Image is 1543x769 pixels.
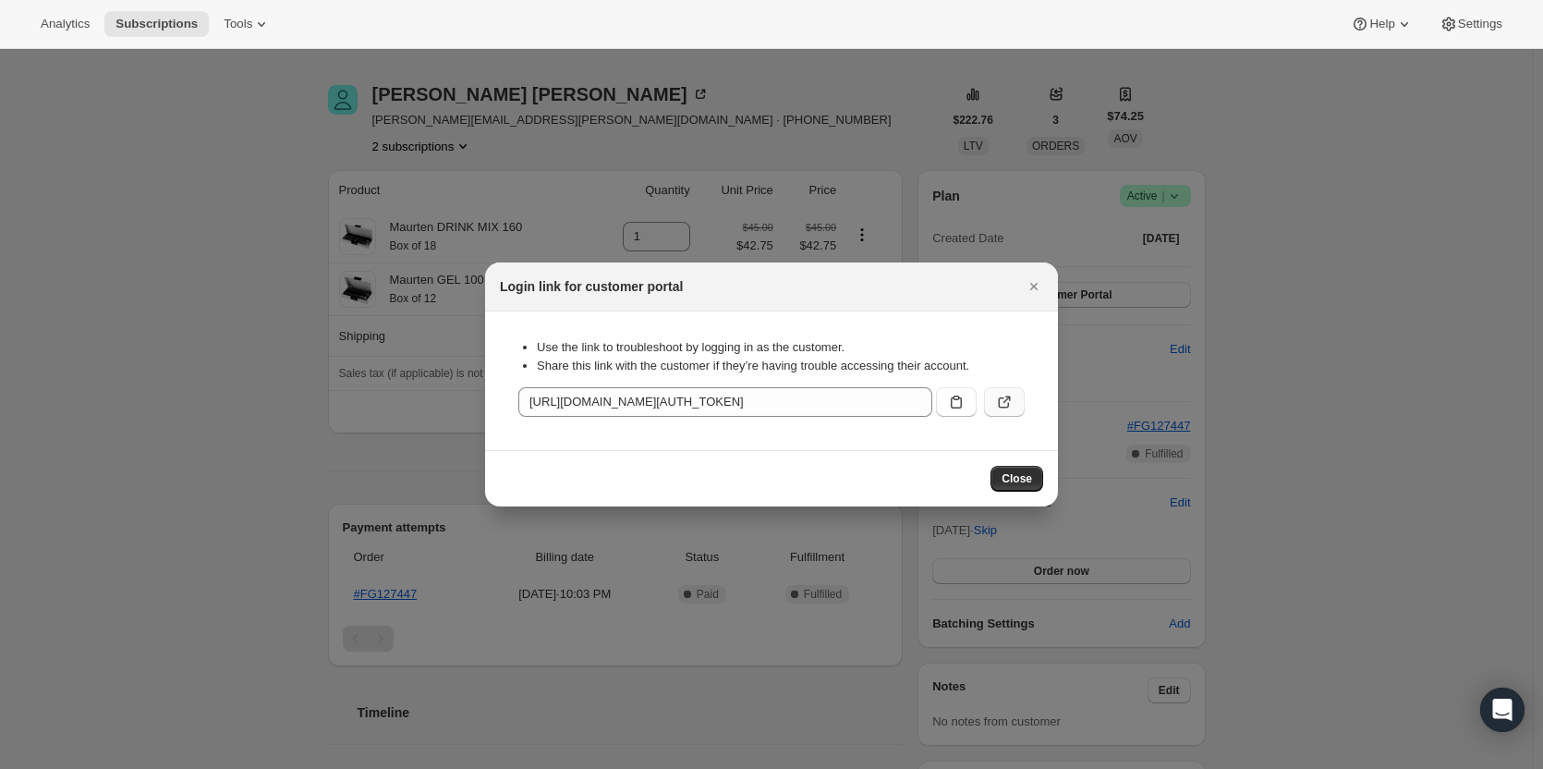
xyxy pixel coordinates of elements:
button: Close [990,466,1043,492]
button: Analytics [30,11,101,37]
li: Use the link to troubleshoot by logging in as the customer. [537,338,1025,357]
li: Share this link with the customer if they’re having trouble accessing their account. [537,357,1025,375]
span: Analytics [41,17,90,31]
button: Close [1021,274,1047,299]
span: Settings [1458,17,1502,31]
span: Help [1369,17,1394,31]
span: Subscriptions [115,17,198,31]
button: Settings [1428,11,1513,37]
button: Help [1340,11,1424,37]
button: Subscriptions [104,11,209,37]
span: Close [1002,471,1032,486]
div: Open Intercom Messenger [1480,688,1525,732]
span: Tools [224,17,252,31]
button: Tools [213,11,282,37]
h2: Login link for customer portal [500,277,683,296]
